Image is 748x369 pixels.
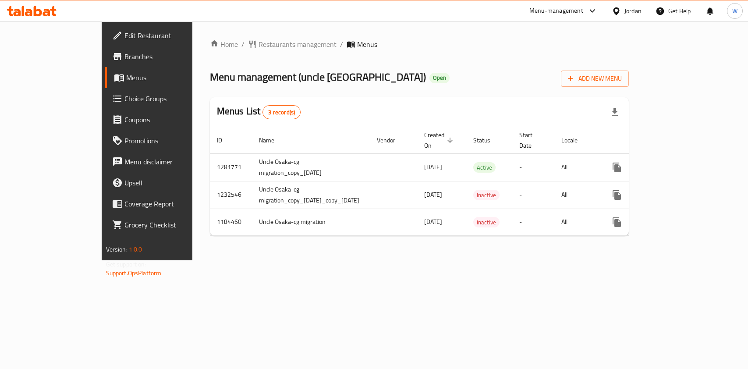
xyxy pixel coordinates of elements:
div: Jordan [624,6,642,16]
a: Branches [105,46,227,67]
span: Menu disclaimer [124,156,220,167]
span: 3 record(s) [263,108,300,117]
li: / [241,39,245,50]
span: Status [473,135,502,145]
button: Change Status [627,184,649,206]
a: Coverage Report [105,193,227,214]
div: Open [429,73,450,83]
a: Promotions [105,130,227,151]
a: Upsell [105,172,227,193]
span: 1.0.0 [129,244,142,255]
span: Grocery Checklist [124,220,220,230]
span: Get support on: [106,259,146,270]
button: Change Status [627,212,649,233]
span: Branches [124,51,220,62]
td: All [554,209,599,235]
span: W [732,6,737,16]
span: [DATE] [424,216,442,227]
button: more [606,157,627,178]
span: [DATE] [424,161,442,173]
button: more [606,184,627,206]
nav: breadcrumb [210,39,629,50]
button: Change Status [627,157,649,178]
span: Active [473,163,496,173]
a: Menu disclaimer [105,151,227,172]
span: Add New Menu [568,73,622,84]
td: All [554,181,599,209]
td: Uncle Osaka-cg migration_copy_[DATE]_copy_[DATE] [252,181,370,209]
td: - [512,181,554,209]
a: Menus [105,67,227,88]
span: Version: [106,244,128,255]
td: - [512,153,554,181]
span: Choice Groups [124,93,220,104]
td: 1281771 [210,153,252,181]
div: Menu-management [529,6,583,16]
span: Coverage Report [124,199,220,209]
span: Menus [357,39,377,50]
td: Uncle Osaka-cg migration_copy_[DATE] [252,153,370,181]
span: Locale [561,135,589,145]
table: enhanced table [210,127,698,236]
span: Start Date [519,130,544,151]
span: Created On [424,130,456,151]
td: Uncle Osaka-cg migration [252,209,370,235]
span: [DATE] [424,189,442,200]
div: Active [473,162,496,173]
span: Menus [126,72,220,83]
div: Total records count [262,105,301,119]
span: Open [429,74,450,82]
span: Inactive [473,190,500,200]
a: Grocery Checklist [105,214,227,235]
span: Name [259,135,286,145]
span: Coupons [124,114,220,125]
span: Upsell [124,177,220,188]
span: Promotions [124,135,220,146]
span: Restaurants management [259,39,337,50]
td: 1184460 [210,209,252,235]
a: Choice Groups [105,88,227,109]
button: Add New Menu [561,71,629,87]
span: Menu management ( uncle [GEOGRAPHIC_DATA] ) [210,67,426,87]
td: - [512,209,554,235]
span: Vendor [377,135,407,145]
td: 1232546 [210,181,252,209]
button: more [606,212,627,233]
a: Coupons [105,109,227,130]
a: Edit Restaurant [105,25,227,46]
div: Export file [604,102,625,123]
li: / [340,39,343,50]
th: Actions [599,127,698,154]
a: Restaurants management [248,39,337,50]
h2: Menus List [217,105,301,119]
span: Edit Restaurant [124,30,220,41]
a: Support.OpsPlatform [106,267,162,279]
td: All [554,153,599,181]
span: Inactive [473,217,500,227]
span: ID [217,135,234,145]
